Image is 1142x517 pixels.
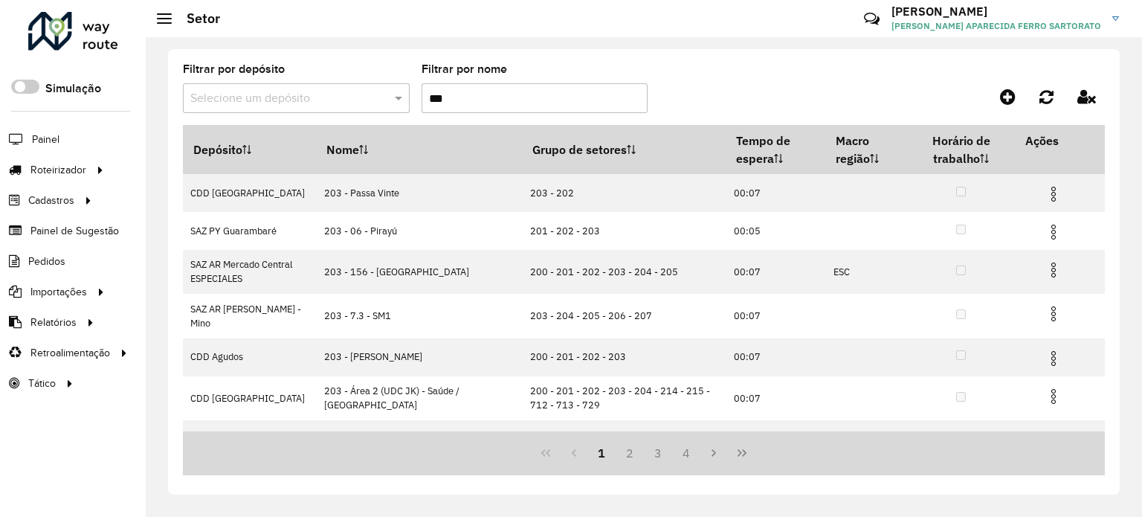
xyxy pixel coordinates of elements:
[183,420,317,464] td: SAZ AR Mercado Central - SMK
[183,250,317,294] td: SAZ AR Mercado Central ESPECIALES
[317,125,523,174] th: Nome
[1015,125,1104,156] th: Ações
[183,376,317,420] td: CDD [GEOGRAPHIC_DATA]
[907,125,1016,174] th: Horário de trabalho
[317,338,523,376] td: 203 - [PERSON_NAME]
[825,250,906,294] td: ESC
[522,294,726,338] td: 203 - 204 - 205 - 206 - 207
[28,254,65,269] span: Pedidos
[588,439,616,467] button: 1
[30,284,87,300] span: Importações
[891,4,1101,19] h3: [PERSON_NAME]
[726,420,826,464] td: 00:10
[726,294,826,338] td: 00:07
[726,174,826,212] td: 00:07
[616,439,644,467] button: 2
[522,174,726,212] td: 203 - 202
[317,376,523,420] td: 203 - Área 2 (UDC JK) - Saúde / [GEOGRAPHIC_DATA]
[30,162,86,178] span: Roteirizador
[317,212,523,250] td: 203 - 06 - Pirayú
[422,60,507,78] label: Filtrar por nome
[726,250,826,294] td: 00:07
[45,80,101,97] label: Simulação
[317,420,523,464] td: 203 - AVELLANEDA-[GEOGRAPHIC_DATA]
[522,420,726,464] td: 200 - 201 - 202 - 203 - 204
[317,174,523,212] td: 203 - Passa Vinte
[183,338,317,376] td: CDD Agudos
[672,439,700,467] button: 4
[317,250,523,294] td: 203 - 156 - [GEOGRAPHIC_DATA]
[30,223,119,239] span: Painel de Sugestão
[728,439,756,467] button: Last Page
[183,60,285,78] label: Filtrar por depósito
[726,376,826,420] td: 00:07
[726,212,826,250] td: 00:05
[183,212,317,250] td: SAZ PY Guarambaré
[183,174,317,212] td: CDD [GEOGRAPHIC_DATA]
[183,125,317,174] th: Depósito
[30,345,110,361] span: Retroalimentação
[28,193,74,208] span: Cadastros
[644,439,672,467] button: 3
[172,10,220,27] h2: Setor
[183,294,317,338] td: SAZ AR [PERSON_NAME] - Mino
[522,125,726,174] th: Grupo de setores
[28,376,56,391] span: Tático
[856,3,888,35] a: Contato Rápido
[825,125,906,174] th: Macro região
[700,439,728,467] button: Next Page
[317,294,523,338] td: 203 - 7.3 - SM1
[522,376,726,420] td: 200 - 201 - 202 - 203 - 204 - 214 - 215 - 712 - 713 - 729
[726,125,826,174] th: Tempo de espera
[891,19,1101,33] span: [PERSON_NAME] APARECIDA FERRO SARTORATO
[522,338,726,376] td: 200 - 201 - 202 - 203
[32,132,59,147] span: Painel
[522,212,726,250] td: 201 - 202 - 203
[726,338,826,376] td: 00:07
[522,250,726,294] td: 200 - 201 - 202 - 203 - 204 - 205
[30,315,77,330] span: Relatórios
